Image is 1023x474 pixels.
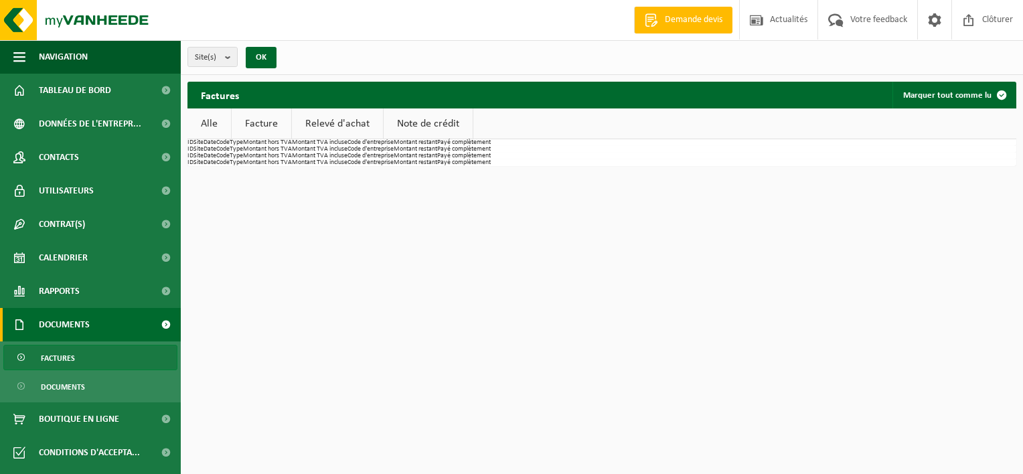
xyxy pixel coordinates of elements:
[39,308,90,341] span: Documents
[661,13,726,27] span: Demande devis
[230,139,243,146] th: Type
[292,139,347,146] th: Montant TVA incluse
[634,7,732,33] a: Demande devis
[230,146,243,153] th: Type
[39,40,88,74] span: Navigation
[216,159,230,166] th: Code
[39,436,140,469] span: Conditions d'accepta...
[39,274,80,308] span: Rapports
[193,159,204,166] th: Site
[394,146,437,153] th: Montant restant
[187,159,193,166] th: ID
[39,241,88,274] span: Calendrier
[187,153,193,159] th: ID
[292,159,347,166] th: Montant TVA incluse
[892,82,1015,108] button: Marquer tout comme lu
[187,108,231,139] a: Alle
[347,146,394,153] th: Code d'entreprise
[193,146,204,153] th: Site
[3,345,177,370] a: Factures
[187,82,252,108] h2: Factures
[204,146,216,153] th: Date
[243,146,292,153] th: Montant hors TVA
[232,108,291,139] a: Facture
[243,159,292,166] th: Montant hors TVA
[230,153,243,159] th: Type
[347,139,394,146] th: Code d'entreprise
[187,139,193,146] th: ID
[204,159,216,166] th: Date
[437,159,491,166] th: Payé complètement
[394,153,437,159] th: Montant restant
[3,374,177,399] a: Documents
[195,48,220,68] span: Site(s)
[187,47,238,67] button: Site(s)
[41,345,75,371] span: Factures
[39,402,119,436] span: Boutique en ligne
[204,153,216,159] th: Date
[394,139,437,146] th: Montant restant
[39,107,141,141] span: Données de l'entrepr...
[204,139,216,146] th: Date
[347,159,394,166] th: Code d'entreprise
[292,146,347,153] th: Montant TVA incluse
[437,153,491,159] th: Payé complètement
[193,139,204,146] th: Site
[41,374,85,400] span: Documents
[394,159,437,166] th: Montant restant
[39,141,79,174] span: Contacts
[292,153,347,159] th: Montant TVA incluse
[193,153,204,159] th: Site
[187,146,193,153] th: ID
[216,153,230,159] th: Code
[292,108,383,139] a: Relevé d'achat
[347,153,394,159] th: Code d'entreprise
[246,47,277,68] button: OK
[384,108,473,139] a: Note de crédit
[39,74,111,107] span: Tableau de bord
[39,208,85,241] span: Contrat(s)
[437,139,491,146] th: Payé complètement
[230,159,243,166] th: Type
[216,139,230,146] th: Code
[216,146,230,153] th: Code
[243,153,292,159] th: Montant hors TVA
[437,146,491,153] th: Payé complètement
[39,174,94,208] span: Utilisateurs
[243,139,292,146] th: Montant hors TVA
